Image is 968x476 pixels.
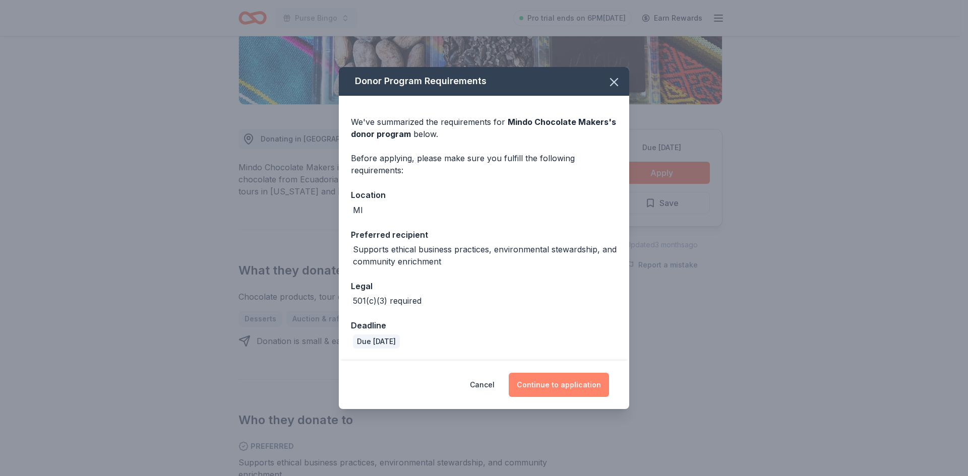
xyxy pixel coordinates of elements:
div: Preferred recipient [351,228,617,241]
div: We've summarized the requirements for below. [351,116,617,140]
button: Continue to application [509,373,609,397]
div: 501(c)(3) required [353,295,421,307]
div: Deadline [351,319,617,332]
div: Before applying, please make sure you fulfill the following requirements: [351,152,617,176]
div: MI [353,204,363,216]
div: Due [DATE] [353,334,400,349]
div: Legal [351,280,617,293]
div: Donor Program Requirements [339,67,629,96]
div: Location [351,188,617,201]
button: Cancel [470,373,495,397]
div: Supports ethical business practices, environmental stewardship, and community enrichment [353,243,617,267]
